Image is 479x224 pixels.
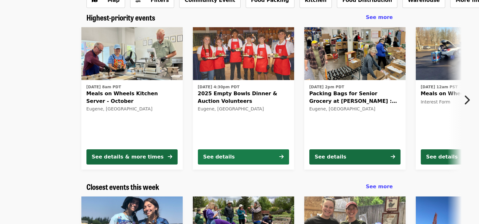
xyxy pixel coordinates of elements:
img: 2025 Empty Bowls Dinner & Auction Volunteers organized by FOOD For Lane County [193,27,294,80]
i: arrow-right icon [168,154,172,160]
div: Eugene, [GEOGRAPHIC_DATA] [309,106,400,112]
a: See more [366,14,393,21]
div: See details [426,153,458,161]
div: See details [203,153,235,161]
img: Meals on Wheels Kitchen Server - October organized by FOOD For Lane County [81,27,183,80]
i: arrow-right icon [391,154,395,160]
div: Highest-priority events [81,13,398,22]
img: Packing Bags for Senior Grocery at Bailey Hill : October organized by FOOD For Lane County [304,27,406,80]
i: chevron-right icon [463,94,470,106]
a: Highest-priority events [86,13,155,22]
i: arrow-right icon [279,154,284,160]
button: See details [309,149,400,165]
span: See more [366,184,393,190]
span: See more [366,14,393,20]
button: See details & more times [86,149,178,165]
span: Highest-priority events [86,12,155,23]
button: See details [198,149,289,165]
time: [DATE] 4:30pm PDT [198,84,240,90]
span: Meals on Wheels Kitchen Server - October [86,90,178,105]
a: Closest events this week [86,182,159,191]
span: Packing Bags for Senior Grocery at [PERSON_NAME] : October [309,90,400,105]
a: See details for "2025 Empty Bowls Dinner & Auction Volunteers" [193,27,294,170]
a: See details for "Meals on Wheels Kitchen Server - October" [81,27,183,170]
button: Next item [458,91,479,109]
time: [DATE] 12am PST [421,84,458,90]
div: Closest events this week [81,182,398,191]
div: See details [315,153,346,161]
div: Eugene, [GEOGRAPHIC_DATA] [86,106,178,112]
a: See more [366,183,393,190]
div: Eugene, [GEOGRAPHIC_DATA] [198,106,289,112]
a: See details for "Packing Bags for Senior Grocery at Bailey Hill : October" [304,27,406,170]
span: Interest Form [421,99,451,104]
time: [DATE] 2pm PDT [309,84,344,90]
span: Closest events this week [86,181,159,192]
span: 2025 Empty Bowls Dinner & Auction Volunteers [198,90,289,105]
div: See details & more times [92,153,164,161]
time: [DATE] 8am PDT [86,84,121,90]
